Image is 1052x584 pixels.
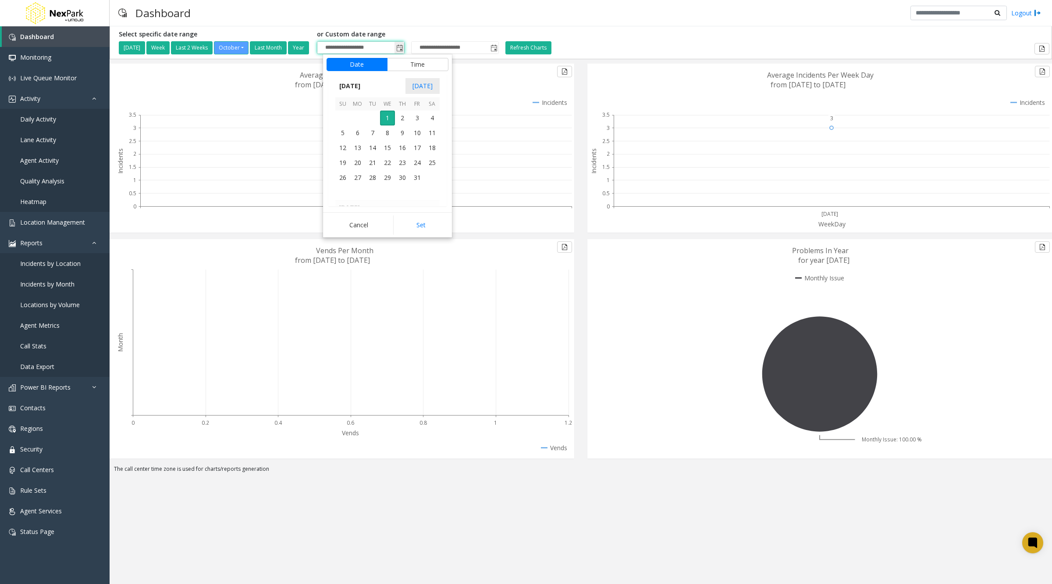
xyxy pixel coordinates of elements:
td: Tuesday, October 7, 2025 [365,125,380,140]
span: 11 [425,125,440,140]
span: Location Management [20,218,85,226]
span: Daily Activity [20,115,56,123]
span: 2 [395,111,410,125]
button: Set [393,215,448,235]
text: 0 [607,203,610,210]
img: 'icon' [9,405,16,412]
img: 'icon' [9,529,16,536]
div: The call center time zone is used for charts/reports generation [110,465,1052,477]
td: Monday, October 13, 2025 [350,140,365,155]
td: Wednesday, October 29, 2025 [380,170,395,185]
span: 19 [335,155,350,170]
text: 1 [607,176,610,184]
span: 1 [380,111,395,125]
td: Saturday, October 11, 2025 [425,125,440,140]
text: for year [DATE] [798,255,849,265]
th: Mo [350,97,365,111]
span: Toggle popup [394,42,404,54]
h5: or Custom date range [317,31,499,38]
td: Thursday, October 16, 2025 [395,140,410,155]
span: Agent Activity [20,156,59,165]
text: Monthly Issue: 100.00 % [862,436,922,443]
text: 0 [131,419,135,426]
button: Last 2 Weeks [171,41,213,54]
span: 22 [380,155,395,170]
a: Dashboard [2,26,110,47]
button: Date tab [327,58,387,71]
td: Friday, October 17, 2025 [410,140,425,155]
img: 'icon' [9,96,16,103]
img: 'icon' [9,487,16,494]
text: from [DATE] to [DATE] [295,80,370,90]
img: logout [1034,8,1041,18]
td: Friday, October 24, 2025 [410,155,425,170]
text: from [DATE] to [DATE] [771,80,846,90]
span: 17 [410,140,425,155]
text: Month [116,333,124,352]
img: 'icon' [9,446,16,453]
span: 14 [365,140,380,155]
span: 13 [350,140,365,155]
h5: Select specific date range [119,31,310,38]
span: [DATE] [405,78,440,94]
span: Status Page [20,527,54,536]
span: Rule Sets [20,486,46,494]
span: 31 [410,170,425,185]
text: 0.8 [419,419,427,426]
td: Sunday, October 5, 2025 [335,125,350,140]
text: 0.6 [347,419,354,426]
td: Sunday, October 19, 2025 [335,155,350,170]
span: Live Queue Monitor [20,74,77,82]
span: Toggle popup [489,42,498,54]
text: Problems In Year [792,246,849,255]
span: 15 [380,140,395,155]
span: 12 [335,140,350,155]
button: Export to pdf [1035,241,1050,253]
span: 28 [365,170,380,185]
text: WeekDay [818,220,846,228]
text: Incidents [590,148,598,174]
button: Export to pdf [1035,66,1050,77]
text: Average Incidents Per Hour [300,70,391,80]
span: Monitoring [20,53,51,61]
span: 8 [380,125,395,140]
span: 21 [365,155,380,170]
text: 1.5 [602,163,610,171]
span: Locations by Volume [20,301,80,309]
text: 1 [494,419,497,426]
span: 5 [335,125,350,140]
text: 2 [133,150,136,158]
img: 'icon' [9,54,16,61]
button: Export to pdf [557,241,572,253]
text: 3.5 [602,111,610,118]
text: from [DATE] to [DATE] [295,255,370,265]
img: 'icon' [9,467,16,474]
td: Sunday, October 12, 2025 [335,140,350,155]
td: Monday, October 27, 2025 [350,170,365,185]
span: Call Stats [20,342,46,350]
td: Saturday, October 18, 2025 [425,140,440,155]
td: Wednesday, October 1, 2025 [380,111,395,125]
a: Logout [1011,8,1041,18]
text: 2.5 [602,137,610,145]
span: Incidents by Month [20,280,75,288]
button: Year [288,41,309,54]
th: Sa [425,97,440,111]
span: 23 [395,155,410,170]
td: Wednesday, October 22, 2025 [380,155,395,170]
span: 3 [410,111,425,125]
text: 0.5 [602,190,610,197]
span: Activity [20,94,40,103]
h3: Dashboard [131,2,195,24]
img: 'icon' [9,75,16,82]
text: Vends Per Month [316,246,373,255]
span: Incidents by Location [20,259,81,268]
span: Contacts [20,404,46,412]
text: 1 [133,176,136,184]
text: 1.5 [129,163,136,171]
text: 3 [133,124,136,132]
span: 4 [425,111,440,125]
td: Saturday, October 4, 2025 [425,111,440,125]
span: 18 [425,140,440,155]
td: Thursday, October 9, 2025 [395,125,410,140]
